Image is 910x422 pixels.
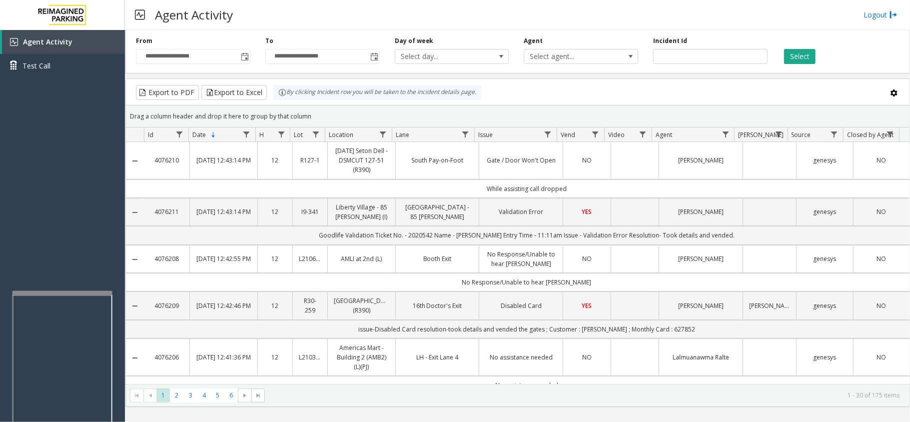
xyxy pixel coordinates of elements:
[309,127,322,141] a: Lot Filter Menu
[485,352,557,362] a: No assistance needed
[126,157,144,165] a: Collapse Details
[665,155,737,165] a: [PERSON_NAME]
[201,85,267,100] button: Export to Excel
[485,249,557,268] a: No Response/Unable to hear [PERSON_NAME]
[485,301,557,310] a: Disabled Card
[197,388,211,402] span: Page 4
[150,155,183,165] a: 4076210
[264,301,286,310] a: 12
[192,130,206,139] span: Date
[184,388,197,402] span: Page 3
[524,49,615,63] span: Select agent...
[224,388,238,402] span: Page 6
[396,130,409,139] span: Lane
[860,155,904,165] a: NO
[877,254,886,263] span: NO
[150,301,183,310] a: 4076209
[329,130,353,139] span: Location
[395,49,486,63] span: Select day...
[608,130,625,139] span: Video
[126,302,144,310] a: Collapse Details
[150,352,183,362] a: 4076206
[241,391,249,399] span: Go to the next page
[126,255,144,263] a: Collapse Details
[792,130,811,139] span: Source
[156,388,170,402] span: Page 1
[828,127,841,141] a: Source Filter Menu
[196,254,251,263] a: [DATE] 12:42:55 PM
[665,207,737,216] a: [PERSON_NAME]
[299,254,321,263] a: L21063800
[877,156,886,164] span: NO
[238,388,251,402] span: Go to the next page
[144,226,910,244] td: Goodlife Validation Ticket No. - 2020542 Name - [PERSON_NAME] Entry Time - 11:11am Issue - Valida...
[877,207,886,216] span: NO
[264,155,286,165] a: 12
[254,391,262,399] span: Go to the last page
[299,296,321,315] a: R30-259
[126,354,144,362] a: Collapse Details
[395,36,434,45] label: Day of week
[264,207,286,216] a: 12
[582,207,592,216] span: YES
[485,207,557,216] a: Validation Error
[299,207,321,216] a: I9-341
[273,85,481,100] div: By clicking Incident row you will be taken to the incident details page.
[271,391,900,399] kendo-pager-info: 1 - 30 of 175 items
[749,301,791,310] a: [PERSON_NAME]
[402,352,473,362] a: LH - Exit Lane 4
[803,301,847,310] a: genesys
[784,49,816,64] button: Select
[524,36,543,45] label: Agent
[196,207,251,216] a: [DATE] 12:43:14 PM
[860,254,904,263] a: NO
[334,254,389,263] a: AMLI at 2nd (L)
[334,296,389,315] a: [GEOGRAPHIC_DATA] (R390)
[299,155,321,165] a: R127-1
[402,254,473,263] a: Booth Exit
[402,155,473,165] a: South Pay-on-Foot
[209,131,217,139] span: Sortable
[860,301,904,310] a: NO
[656,130,672,139] span: Agent
[126,208,144,216] a: Collapse Details
[772,127,785,141] a: Parker Filter Menu
[170,388,183,402] span: Page 2
[150,207,183,216] a: 4076211
[860,352,904,362] a: NO
[665,301,737,310] a: [PERSON_NAME]
[877,301,886,310] span: NO
[264,254,286,263] a: 12
[877,353,886,361] span: NO
[368,49,379,63] span: Toggle popup
[864,9,898,20] a: Logout
[278,88,286,96] img: infoIcon.svg
[299,352,321,362] a: L21036801
[144,320,910,338] td: issue-Disabled Card resolution-took details and vended the gates ; Customer : [PERSON_NAME] ; Mon...
[196,301,251,310] a: [DATE] 12:42:46 PM
[803,207,847,216] a: genesys
[136,85,199,100] button: Export to PDF
[803,155,847,165] a: genesys
[459,127,472,141] a: Lane Filter Menu
[144,376,910,394] td: No assistance needed
[582,156,592,164] span: NO
[478,130,493,139] span: Issue
[541,127,555,141] a: Issue Filter Menu
[294,130,303,139] span: Lot
[144,179,910,198] td: While assisting call dropped
[569,155,605,165] a: NO
[334,146,389,175] a: [DATE] Seton Dell - DSMCUT 127-51 (R390)
[582,301,592,310] span: YES
[23,37,72,46] span: Agent Activity
[259,130,264,139] span: H
[126,127,910,384] div: Data table
[569,301,605,310] a: YES
[665,352,737,362] a: Lalmuanawma Ralte
[719,127,732,141] a: Agent Filter Menu
[136,36,152,45] label: From
[150,2,238,27] h3: Agent Activity
[196,155,251,165] a: [DATE] 12:43:14 PM
[334,202,389,221] a: Liberty Village - 85 [PERSON_NAME] (I)
[803,254,847,263] a: genesys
